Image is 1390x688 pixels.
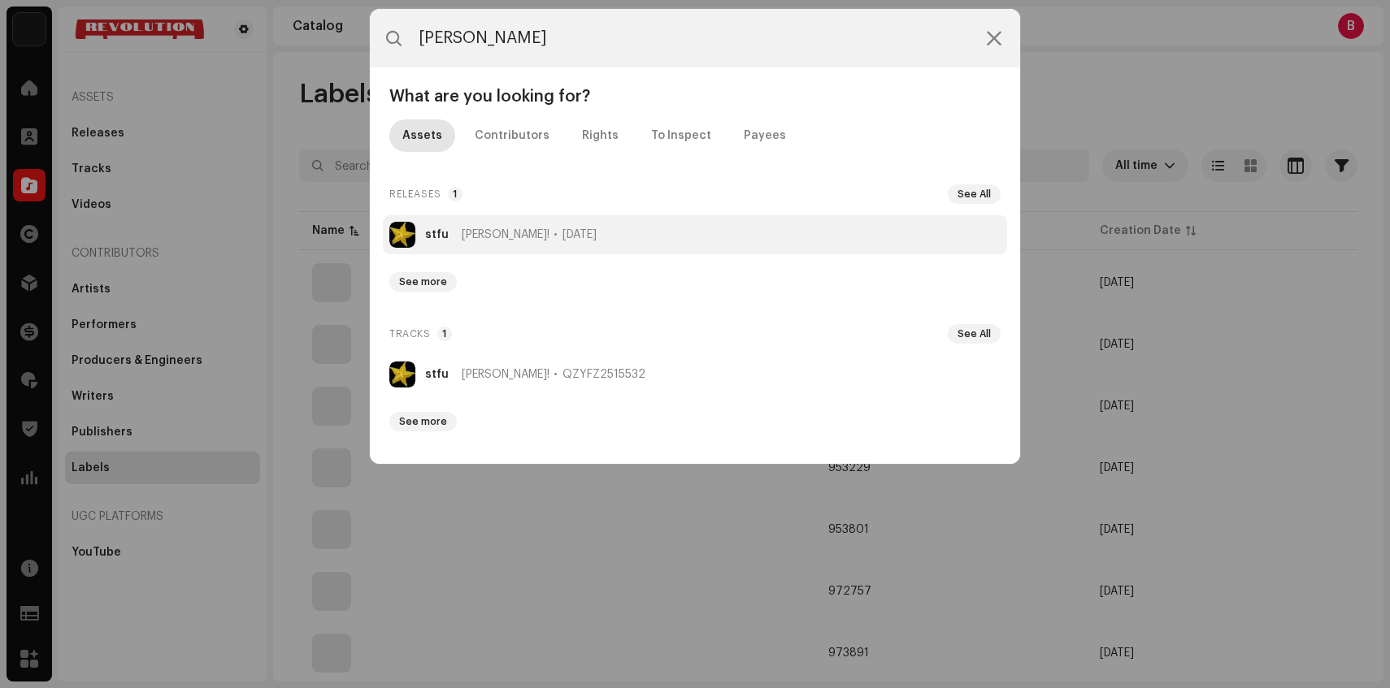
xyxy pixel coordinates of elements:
p-badge: 1 [448,187,463,201]
span: [DATE] [563,228,597,241]
img: 5c956695-c983-41b8-a6c6-43644f697cc3 [389,361,415,387]
div: Payees [744,119,786,152]
div: What are you looking for? [383,87,1007,106]
span: See more [399,415,447,428]
strong: stfu [425,368,449,381]
span: See All [958,188,991,201]
p-badge: 1 [437,327,452,341]
span: [PERSON_NAME]! [462,228,549,241]
button: See more [389,412,457,431]
button: See more [389,272,457,292]
span: Releases [389,184,441,204]
span: See more [399,275,447,288]
div: Contributors [475,119,549,152]
button: See All [948,184,1001,204]
div: Rights [582,119,619,152]
div: Assets [402,119,442,152]
span: [PERSON_NAME]! [462,368,549,381]
button: See All [948,324,1001,344]
img: 5c956695-c983-41b8-a6c6-43644f697cc3 [389,222,415,248]
input: Search [370,9,1020,67]
span: QZYFZ2515532 [563,368,645,381]
span: See All [958,327,991,340]
strong: stfu [425,228,449,241]
span: Tracks [389,324,431,344]
div: To Inspect [651,119,711,152]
